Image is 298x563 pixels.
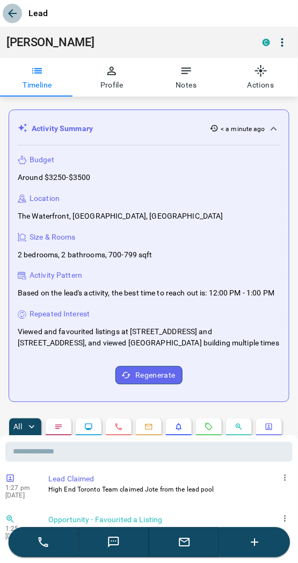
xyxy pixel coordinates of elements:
[18,288,274,299] p: Based on the lead's activity, the best time to reach out is: 12:00 PM - 1:00 PM
[149,58,224,97] button: Notes
[18,119,280,139] div: Activity Summary< a minute ago
[235,423,243,431] svg: Opportunities
[114,423,123,431] svg: Calls
[265,423,273,431] svg: Agent Actions
[6,35,246,49] h1: [PERSON_NAME]
[5,492,38,500] p: [DATE]
[48,474,288,485] p: Lead Claimed
[30,232,76,243] p: Size & Rooms
[30,193,60,204] p: Location
[28,7,48,20] p: Lead
[30,270,82,281] p: Activity Pattern
[84,423,93,431] svg: Lead Browsing Activity
[59,526,248,548] p: , [GEOGRAPHIC_DATA], Downtown, [GEOGRAPHIC_DATA]
[5,485,38,492] p: 1:27 pm
[18,327,280,349] p: Viewed and favourited listings at [STREET_ADDRESS] and [STREET_ADDRESS], and viewed [GEOGRAPHIC_D...
[18,211,223,222] p: The Waterfront, [GEOGRAPHIC_DATA], [GEOGRAPHIC_DATA]
[144,423,153,431] svg: Emails
[54,423,63,431] svg: Notes
[223,58,298,97] button: Actions
[48,485,288,495] p: High End Toronto Team claimed Jote from the lead pool
[32,123,93,134] p: Activity Summary
[30,154,54,165] p: Budget
[175,423,183,431] svg: Listing Alerts
[18,249,152,261] p: 2 bedrooms, 2 bathrooms, 700-799 sqft
[13,423,22,431] p: All
[18,172,90,183] p: Around $3250-$3500
[221,124,265,134] p: < a minute ago
[115,366,183,385] button: Regenerate
[205,423,213,431] svg: Requests
[48,515,288,526] p: Opportunity - Favourited a Listing
[5,525,38,533] p: 1:25 pm
[263,39,270,46] div: condos.ca
[75,58,149,97] button: Profile
[5,533,38,540] p: [DATE]
[30,309,90,320] p: Repeated Interest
